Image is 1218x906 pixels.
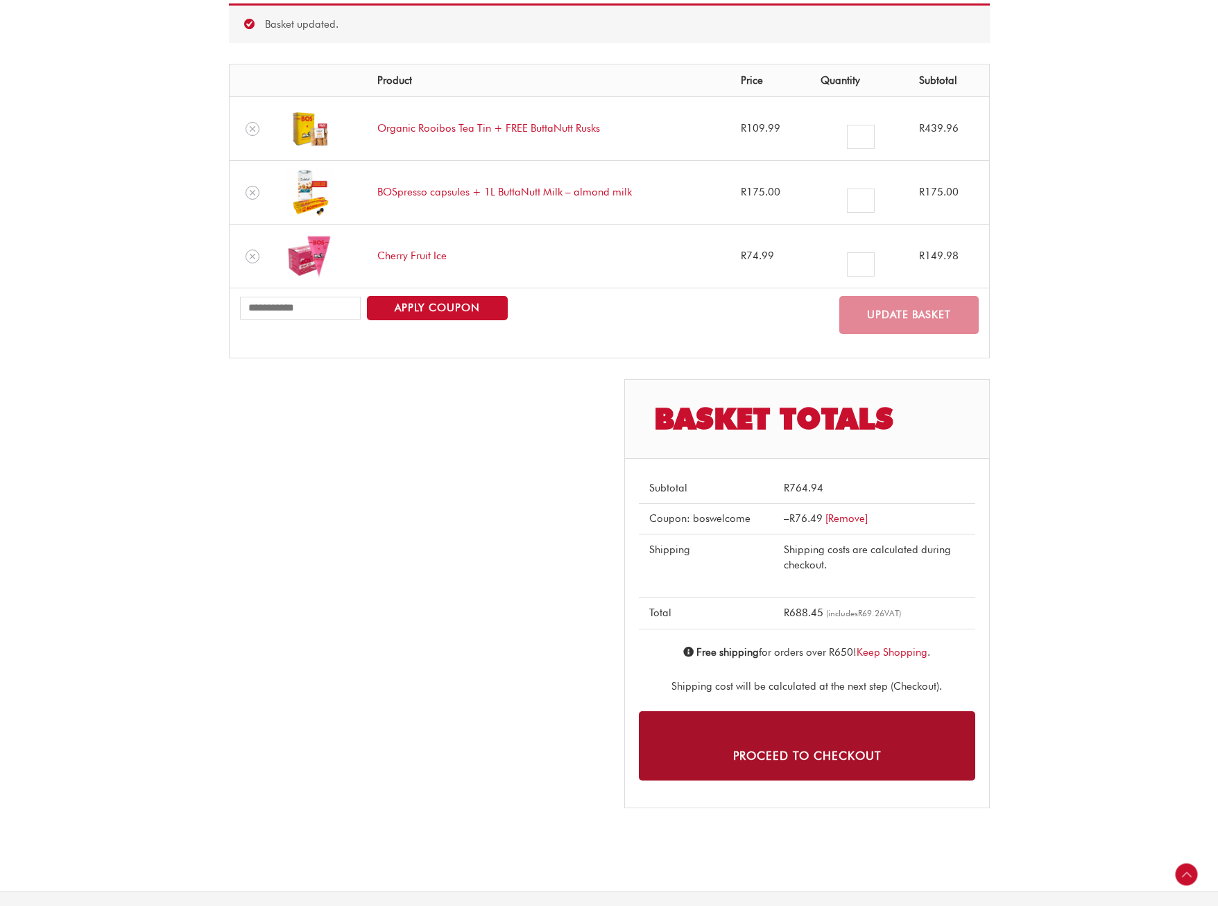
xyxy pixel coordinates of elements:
[919,122,925,134] span: R
[784,607,789,619] span: R
[730,64,810,96] th: Price
[847,125,874,149] input: Product quantity
[741,186,746,198] span: R
[919,250,959,262] bdi: 149.98
[919,186,959,198] bdi: 175.00
[639,473,773,503] th: Subtotal
[286,105,334,153] img: organic rooibos tea tin
[377,250,447,262] a: Cherry Fruit Ice
[847,252,874,277] input: Product quantity
[741,250,746,262] span: R
[741,122,746,134] span: R
[810,64,909,96] th: Quantity
[909,64,988,96] th: Subtotal
[839,296,979,334] button: Update basket
[639,503,773,534] th: Coupon: boswelcome
[639,711,975,780] a: Proceed to checkout
[367,296,508,320] button: Apply coupon
[741,250,774,262] bdi: 74.99
[696,646,759,659] strong: Free shipping
[246,122,259,136] a: Remove Organic Rooibos Tea Tin + FREE ButtaNutt Rusks from cart
[858,608,862,618] span: R
[246,250,259,263] a: Remove Cherry Fruit Ice from cart
[639,597,773,629] th: Total
[784,607,823,619] bdi: 688.45
[919,250,925,262] span: R
[773,503,975,534] td: –
[919,122,959,134] bdi: 439.96
[639,534,773,597] th: Shipping
[825,512,868,525] a: Remove boswelcome coupon
[367,64,731,96] th: Product
[741,122,780,134] bdi: 109.99
[286,232,334,281] img: cherry fruit ice
[377,186,632,198] a: BOSpresso capsules + 1L ButtaNutt Milk – almond milk
[919,186,925,198] span: R
[639,678,975,695] p: Shipping cost will be calculated at the next step (Checkout).
[639,644,975,661] p: for orders over R650! .
[246,186,259,200] a: Remove BOSpresso capsules + 1L ButtaNutt Milk - almond milk from cart
[826,608,901,618] small: (includes VAT)
[784,482,789,494] span: R
[286,168,334,217] img: bospresso capsules + 1l buttanutt milk
[784,482,823,494] bdi: 764.94
[858,608,884,618] span: 69.26
[847,189,874,213] input: Product quantity
[857,646,927,659] a: Keep Shopping
[789,512,795,525] span: R
[789,512,823,525] span: 76.49
[625,380,989,459] h2: Basket totals
[229,3,990,44] div: Basket updated.
[741,186,780,198] bdi: 175.00
[377,122,600,134] a: Organic Rooibos Tea Tin + FREE ButtaNutt Rusks
[784,543,951,572] span: Shipping costs are calculated during checkout.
